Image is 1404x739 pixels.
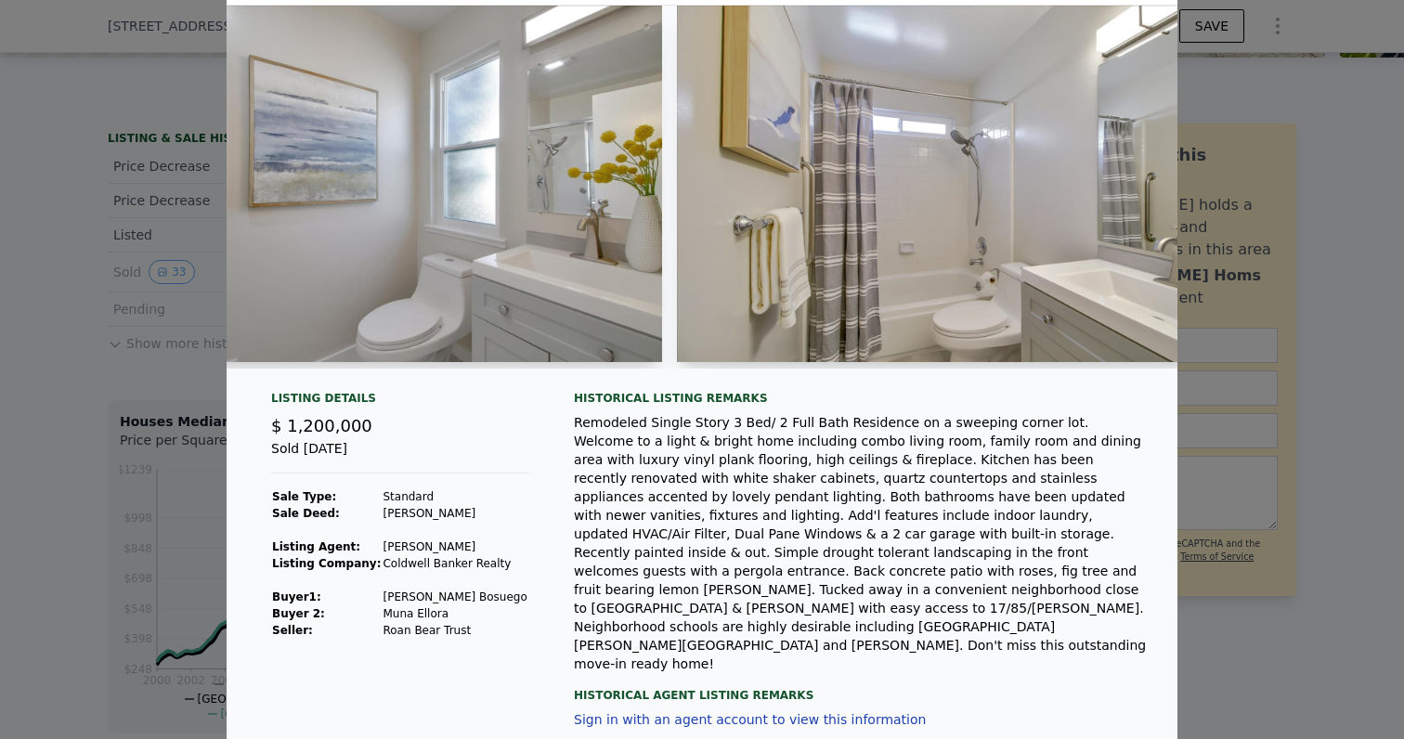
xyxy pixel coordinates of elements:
button: Sign in with an agent account to view this information [574,712,926,727]
span: $ 1,200,000 [271,416,372,435]
td: [PERSON_NAME] Bosuego [382,589,527,605]
td: Coldwell Banker Realty [382,555,527,572]
td: Roan Bear Trust [382,622,527,639]
div: Sold [DATE] [271,439,529,473]
strong: Listing Company: [272,557,381,570]
img: Property Img [677,6,1213,362]
td: [PERSON_NAME] [382,538,527,555]
strong: Sale Type: [272,490,336,503]
div: Historical Agent Listing Remarks [574,673,1148,703]
td: Standard [382,488,527,505]
strong: Seller : [272,624,313,637]
div: Historical Listing remarks [574,391,1148,406]
strong: Sale Deed: [272,507,340,520]
strong: Buyer 2: [272,607,325,620]
div: Remodeled Single Story 3 Bed/ 2 Full Bath Residence on a sweeping corner lot. Welcome to a light ... [574,413,1148,673]
img: Property Img [127,6,663,362]
div: Listing Details [271,391,529,413]
td: [PERSON_NAME] [382,505,527,522]
td: Muna Ellora [382,605,527,622]
strong: Listing Agent: [272,540,360,553]
strong: Buyer 1 : [272,590,321,603]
